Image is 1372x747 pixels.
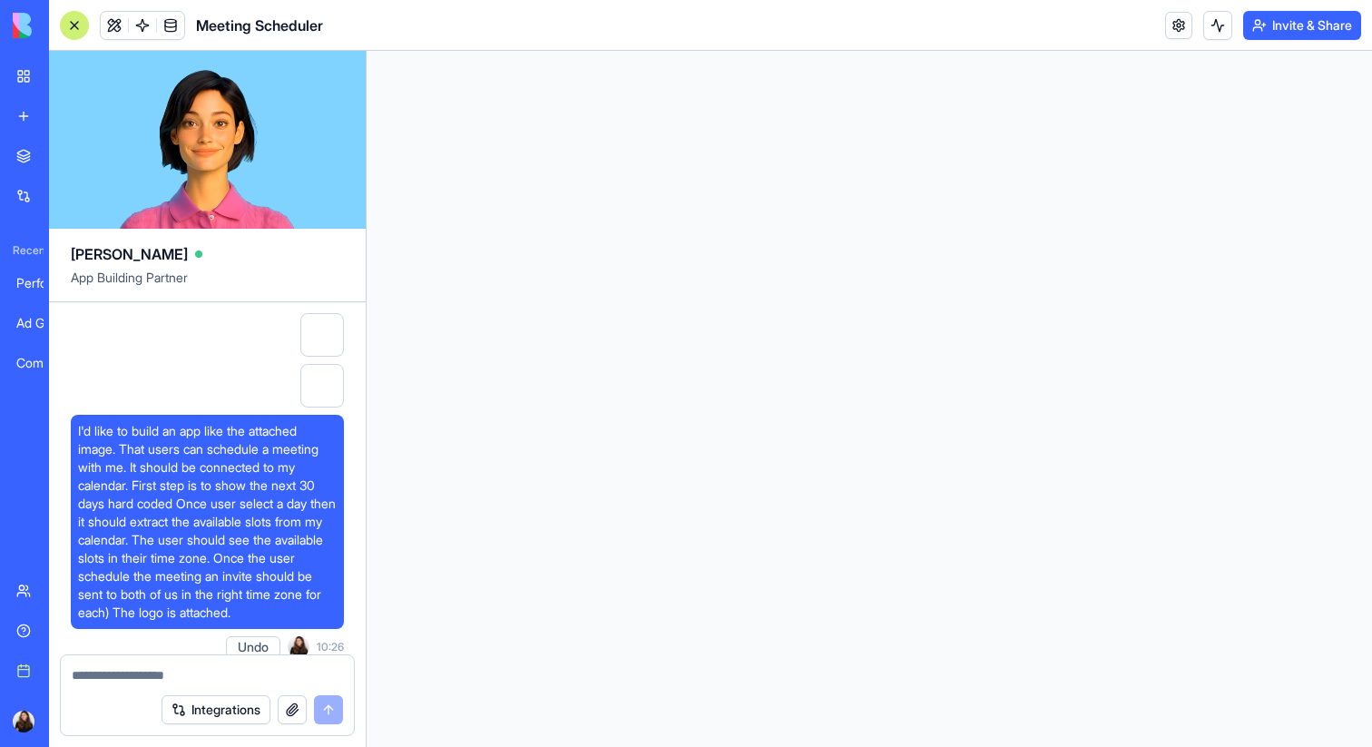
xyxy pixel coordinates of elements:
[16,314,67,332] div: Ad Generator
[5,265,78,301] a: Performance Review Manager
[71,269,344,301] span: App Building Partner
[13,711,34,732] img: profile_pic_qbya32.jpg
[13,13,125,38] img: logo
[317,640,344,654] span: 10:26
[71,243,188,265] span: [PERSON_NAME]
[1243,11,1361,40] button: Invite & Share
[5,305,78,341] a: Ad Generator
[5,345,78,381] a: Company Analysis
[16,354,67,372] div: Company Analysis
[288,636,309,658] img: profile_pic_qbya32.jpg
[162,695,270,724] button: Integrations
[226,636,280,658] button: Undo
[5,243,44,258] span: Recent
[16,274,67,292] div: Performance Review Manager
[78,422,337,622] span: I'd like to build an app like the attached image. That users can schedule a meeting with me. It s...
[196,15,323,36] h1: Meeting Scheduler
